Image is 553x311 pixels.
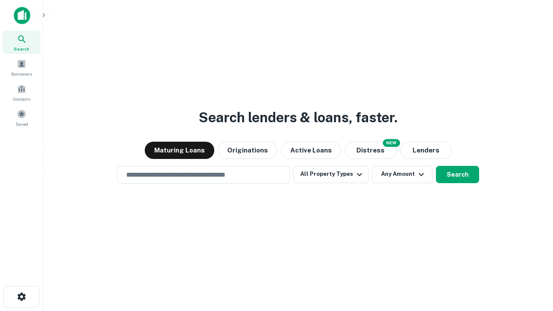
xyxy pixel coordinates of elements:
span: Search [14,45,29,52]
span: Saved [16,121,28,127]
a: Borrowers [3,56,41,79]
button: Active Loans [281,142,341,159]
button: Lenders [400,142,452,159]
button: Maturing Loans [145,142,214,159]
span: Contacts [13,95,30,102]
button: Any Amount [372,166,432,183]
button: Originations [218,142,277,159]
h3: Search lenders & loans, faster. [199,107,397,128]
span: Borrowers [11,70,32,77]
button: All Property Types [293,166,369,183]
button: Search [436,166,479,183]
img: capitalize-icon.png [14,7,30,24]
a: Contacts [3,81,41,104]
div: NEW [383,139,400,147]
iframe: Chat Widget [510,242,553,283]
a: Search [3,31,41,54]
a: Saved [3,106,41,129]
button: Search distressed loans with lien and other non-mortgage details. [345,142,397,159]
